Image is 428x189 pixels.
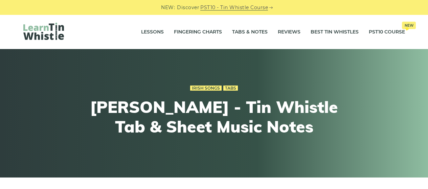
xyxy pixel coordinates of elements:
img: LearnTinWhistle.com [23,23,64,40]
a: Lessons [141,24,164,41]
a: Best Tin Whistles [311,24,359,41]
a: Tabs [223,86,238,91]
span: New [402,22,416,29]
h1: [PERSON_NAME] - Tin Whistle Tab & Sheet Music Notes [90,97,339,136]
a: Fingering Charts [174,24,222,41]
a: Irish Songs [190,86,222,91]
a: Reviews [278,24,300,41]
a: Tabs & Notes [232,24,268,41]
a: PST10 CourseNew [369,24,405,41]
